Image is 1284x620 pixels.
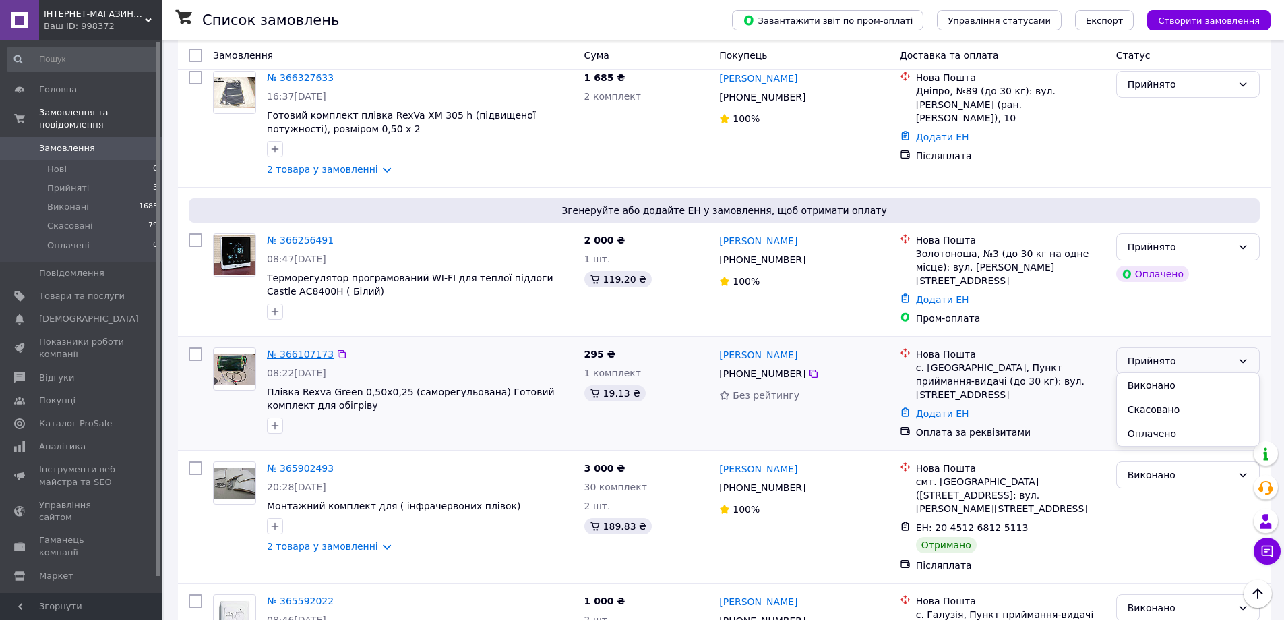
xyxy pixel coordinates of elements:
[39,142,95,154] span: Замовлення
[584,368,641,378] span: 1 комплект
[937,10,1062,30] button: Управління статусами
[916,132,969,142] a: Додати ЕН
[44,8,145,20] span: ІНТЕРНЕТ-МАГАЗИН АНТАРЕС
[202,12,339,28] h1: Список замовлень
[214,77,255,109] img: Фото товару
[1128,239,1232,254] div: Прийнято
[1128,354,1232,368] div: Прийнято
[743,14,913,26] span: Завантажити звіт по пром-оплаті
[267,254,326,264] span: 08:47[DATE]
[1254,538,1281,565] button: Чат з покупцем
[719,462,797,476] a: [PERSON_NAME]
[584,482,647,492] span: 30 комплект
[1117,373,1259,397] li: Виконано
[916,233,1105,247] div: Нова Пошта
[39,395,75,407] span: Покупці
[716,250,808,269] div: [PHONE_NUMBER]
[584,596,625,607] span: 1 000 ₴
[719,72,797,85] a: [PERSON_NAME]
[47,220,93,232] span: Скасовані
[1128,468,1232,482] div: Виконано
[39,570,73,582] span: Маркет
[1128,77,1232,92] div: Прийнято
[194,204,1254,217] span: Згенеруйте або додайте ЕН у замовлення, щоб отримати оплату
[716,88,808,107] div: [PHONE_NUMBER]
[47,182,89,194] span: Прийняті
[716,364,808,383] div: [PHONE_NUMBER]
[214,354,255,385] img: Фото товару
[584,463,625,474] span: 3 000 ₴
[1117,397,1259,422] li: Скасовано
[1147,10,1271,30] button: Створити замовлення
[214,235,255,276] img: Фото товару
[39,463,125,488] span: Інструменти веб-майстра та SEO
[267,164,378,175] a: 2 товара у замовленні
[584,501,611,511] span: 2 шт.
[584,518,652,534] div: 189.83 ₴
[584,254,611,264] span: 1 шт.
[267,501,521,511] a: Монтажний комплект для ( інфрачервоних плівок)
[39,336,125,360] span: Показники роботи компанії
[1086,16,1124,26] span: Експорт
[732,10,923,30] button: Завантажити звіт по пром-оплаті
[267,541,378,552] a: 2 товара у замовленні
[916,461,1105,475] div: Нова Пошта
[267,72,334,83] a: № 366327633
[1158,16,1260,26] span: Створити замовлення
[267,235,334,246] a: № 366256491
[733,113,760,124] span: 100%
[44,20,162,32] div: Ваш ID: 998372
[719,50,767,61] span: Покупець
[153,182,158,194] span: 3
[39,441,86,453] span: Аналітика
[213,71,256,114] a: Фото товару
[916,71,1105,84] div: Нова Пошта
[39,534,125,559] span: Гаманець компанії
[916,594,1105,608] div: Нова Пошта
[39,290,125,302] span: Товари та послуги
[1075,10,1134,30] button: Експорт
[916,537,977,553] div: Отримано
[916,559,1105,572] div: Післяплата
[213,50,273,61] span: Замовлення
[213,347,256,391] a: Фото товару
[733,276,760,287] span: 100%
[213,461,256,505] a: Фото товару
[267,596,334,607] a: № 365592022
[1128,600,1232,615] div: Виконано
[733,504,760,515] span: 100%
[719,348,797,362] a: [PERSON_NAME]
[153,239,158,252] span: 0
[916,475,1105,515] div: смт. [GEOGRAPHIC_DATA] ([STREET_ADDRESS]: вул. [PERSON_NAME][STREET_ADDRESS]
[47,163,67,175] span: Нові
[916,294,969,305] a: Додати ЕН
[1134,14,1271,25] a: Створити замовлення
[916,361,1105,401] div: с. [GEOGRAPHIC_DATA], Пункт приймання-видачі (до 30 кг): вул. [STREET_ADDRESS]
[39,418,112,430] span: Каталог ProSale
[916,522,1029,533] span: ЕН: 20 4512 6812 5113
[1244,580,1272,608] button: Наверх
[39,84,77,96] span: Головна
[267,110,536,134] span: Готовий комплект плівка RexVa XM 305 h (підвищеної потужності), розміром 0,50 х 2
[267,463,334,474] a: № 365902493
[584,50,609,61] span: Cума
[719,234,797,248] a: [PERSON_NAME]
[47,239,90,252] span: Оплачені
[139,201,158,213] span: 1685
[948,16,1051,26] span: Управління статусами
[916,426,1105,439] div: Оплата за реквізитами
[39,499,125,524] span: Управління сайтом
[267,273,553,297] a: Терморегулятор програмований WI-FI для теплої підлоги Castle АС8400H ( Білий)
[1116,50,1151,61] span: Статус
[584,385,646,401] div: 19.13 ₴
[267,91,326,102] span: 16:37[DATE]
[916,247,1105,287] div: Золотоноша, №3 (до 30 кг на одне місце): вул. [PERSON_NAME][STREET_ADDRESS]
[716,478,808,497] div: [PHONE_NUMBER]
[214,468,255,499] img: Фото товару
[900,50,999,61] span: Доставка та оплата
[584,271,652,287] div: 119.20 ₴
[916,347,1105,361] div: Нова Пошта
[916,312,1105,325] div: Пром-оплата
